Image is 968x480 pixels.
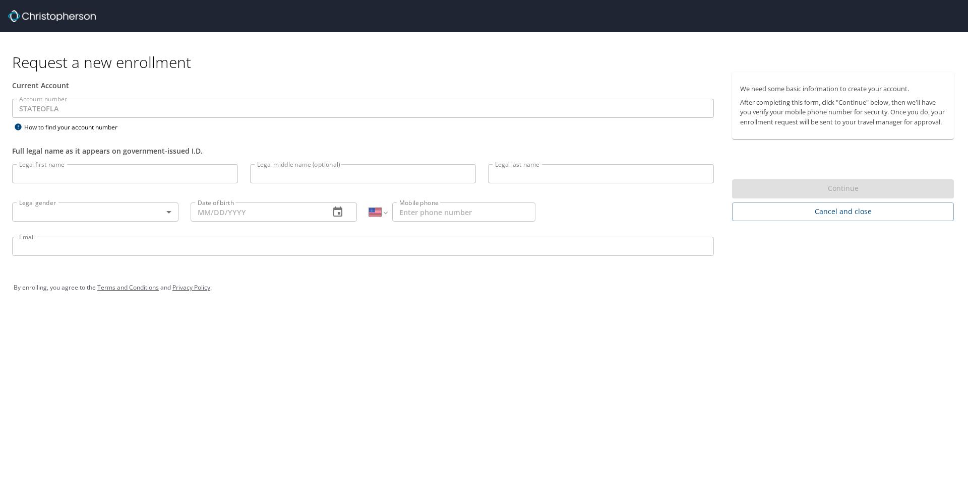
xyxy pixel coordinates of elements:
div: How to find your account number [12,121,138,133]
input: Enter phone number [392,202,535,222]
div: Full legal name as it appears on government-issued I.D. [12,146,714,156]
div: ​ [12,202,178,222]
p: We need some basic information to create your account. [740,84,946,94]
p: After completing this form, click "Continue" below, then we'll have you verify your mobile phone ... [740,98,946,127]
span: Cancel and close [740,205,946,218]
div: Current Account [12,80,714,91]
img: cbt logo [8,10,96,22]
button: Cancel and close [732,202,954,221]
h1: Request a new enrollment [12,52,962,72]
a: Terms and Conditions [97,283,159,292]
div: By enrolling, you agree to the and . [14,275,954,300]
a: Privacy Policy [172,283,210,292]
input: MM/DD/YYYY [191,202,322,222]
